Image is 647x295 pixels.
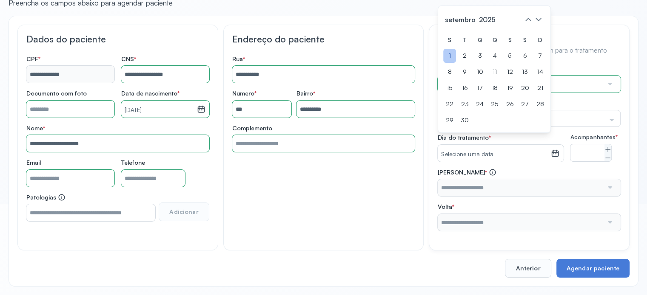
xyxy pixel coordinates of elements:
div: 1 [443,49,456,63]
span: Bairro [296,90,315,97]
div: 7 [533,49,546,63]
span: 2025 [477,14,497,25]
div: 13 [518,65,531,79]
small: Selecione uma data [441,150,547,159]
button: Agendar paciente [556,259,630,278]
span: setembro [443,14,477,25]
span: Telefone [121,159,145,166]
div: 18 [488,81,501,95]
div: 14 [533,65,546,79]
div: 15 [443,81,456,95]
div: 17 [473,81,486,95]
span: CNS [121,55,136,63]
div: 9 [458,65,471,79]
span: [PERSON_NAME] [438,169,496,176]
div: 22 [443,97,456,111]
div: 23 [458,97,471,111]
div: Q [488,33,501,47]
span: Email [26,159,41,166]
div: S [518,33,531,47]
span: Acompanhantes [570,134,618,141]
div: 5 [503,49,516,63]
span: Número [232,90,257,97]
div: 2 [458,49,471,63]
h3: Dados do paciente [26,34,209,45]
div: S [503,33,516,47]
div: S [443,33,456,47]
button: Adicionar [159,202,209,221]
div: T [458,33,471,47]
div: 12 [503,65,516,79]
span: Dia do tratamento [438,134,491,141]
div: 25 [488,97,501,111]
div: 6 [518,49,531,63]
small: [DATE] [125,106,194,115]
div: 24 [473,97,486,111]
button: Anterior [505,259,551,278]
div: 4 [488,49,501,63]
div: 21 [533,81,546,95]
span: CPF [26,55,40,63]
span: Volta [438,203,454,211]
span: Complemento [232,124,272,132]
div: 27 [518,97,531,111]
div: 30 [458,113,471,127]
span: Documento com foto [26,90,87,97]
div: 16 [458,81,471,95]
div: 20 [518,81,531,95]
h3: Endereço do paciente [232,34,415,45]
div: 28 [533,97,546,111]
div: 19 [503,81,516,95]
div: D [533,33,546,47]
span: Rua [232,55,245,63]
div: 10 [473,65,486,79]
div: 3 [473,49,486,63]
span: Nome [26,124,45,132]
div: 8 [443,65,456,79]
div: 26 [503,97,516,111]
div: Q [473,33,486,47]
div: 11 [488,65,501,79]
span: Data de nascimento [121,90,180,97]
div: 29 [443,113,456,127]
span: Patologias [26,194,66,201]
